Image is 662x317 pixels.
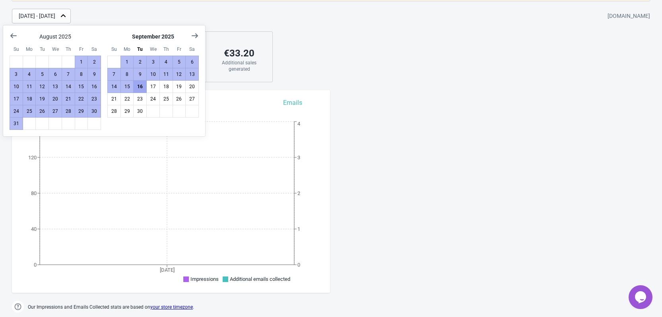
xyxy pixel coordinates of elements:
[159,80,173,93] button: September 18 2025
[28,155,37,160] tspan: 120
[215,47,264,60] div: € 33.20
[34,262,37,268] tspan: 0
[120,80,134,93] button: September 15 2025
[297,262,300,268] tspan: 0
[190,276,219,282] span: Impressions
[146,56,160,68] button: September 3 2025
[185,43,199,56] div: Saturday
[185,80,199,93] button: September 20 2025
[146,68,160,81] button: September 10 2025
[297,226,300,232] tspan: 1
[62,80,75,93] button: August 14 2025
[297,121,301,127] tspan: 4
[120,93,134,105] button: September 22 2025
[297,155,300,160] tspan: 3
[107,43,121,56] div: Sunday
[23,80,36,93] button: August 11 2025
[10,43,23,56] div: Sunday
[62,105,75,118] button: August 28 2025
[62,68,75,81] button: August 7 2025
[35,43,49,56] div: Tuesday
[10,93,23,105] button: August 17 2025
[10,105,23,118] button: August 24 2025
[75,105,88,118] button: August 29 2025
[185,93,199,105] button: September 27 2025
[159,43,173,56] div: Thursday
[159,93,173,105] button: September 25 2025
[87,56,101,68] button: August 2 2025
[230,276,290,282] span: Additional emails collected
[75,80,88,93] button: August 15 2025
[49,105,62,118] button: August 27 2025
[120,68,134,81] button: September 8 2025
[173,80,186,93] button: September 19 2025
[120,105,134,118] button: September 29 2025
[75,68,88,81] button: August 8 2025
[87,68,101,81] button: August 9 2025
[107,80,121,93] button: September 14 2025
[12,301,24,313] img: help.png
[160,267,175,273] tspan: [DATE]
[146,80,160,93] button: September 17 2025
[49,68,62,81] button: August 6 2025
[133,93,147,105] button: September 23 2025
[10,117,23,130] button: August 31 2025
[107,68,121,81] button: September 7 2025
[150,304,193,310] a: your store timezone
[297,190,300,196] tspan: 2
[185,68,199,81] button: September 13 2025
[49,80,62,93] button: August 13 2025
[188,29,202,43] button: Show next month, October 2025
[23,68,36,81] button: August 4 2025
[35,80,49,93] button: August 12 2025
[87,43,101,56] div: Saturday
[23,93,36,105] button: August 18 2025
[185,56,199,68] button: September 6 2025
[133,68,147,81] button: September 9 2025
[159,56,173,68] button: September 4 2025
[146,43,160,56] div: Wednesday
[28,301,194,314] span: Our Impressions and Emails Collected stats are based on .
[35,68,49,81] button: August 5 2025
[62,43,75,56] div: Thursday
[6,29,21,43] button: Show previous month, July 2025
[215,60,264,72] div: Additional sales generated
[62,93,75,105] button: August 21 2025
[146,93,160,105] button: September 24 2025
[133,80,147,93] button: Today September 16 2025
[107,93,121,105] button: September 21 2025
[133,43,147,56] div: Tuesday
[19,12,55,20] div: [DATE] - [DATE]
[10,80,23,93] button: August 10 2025
[87,93,101,105] button: August 23 2025
[87,105,101,118] button: August 30 2025
[159,68,173,81] button: September 11 2025
[120,43,134,56] div: Monday
[75,56,88,68] button: August 1 2025
[23,43,36,56] div: Monday
[120,56,134,68] button: September 1 2025
[107,105,121,118] button: September 28 2025
[23,105,36,118] button: August 25 2025
[173,93,186,105] button: September 26 2025
[173,43,186,56] div: Friday
[173,68,186,81] button: September 12 2025
[31,226,37,232] tspan: 40
[31,190,37,196] tspan: 80
[75,43,88,56] div: Friday
[35,93,49,105] button: August 19 2025
[75,93,88,105] button: August 22 2025
[10,68,23,81] button: August 3 2025
[133,56,147,68] button: September 2 2025
[49,43,62,56] div: Wednesday
[608,9,650,23] div: [DOMAIN_NAME]
[629,285,654,309] iframe: chat widget
[133,105,147,118] button: September 30 2025
[35,105,49,118] button: August 26 2025
[87,80,101,93] button: August 16 2025
[173,56,186,68] button: September 5 2025
[49,93,62,105] button: August 20 2025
